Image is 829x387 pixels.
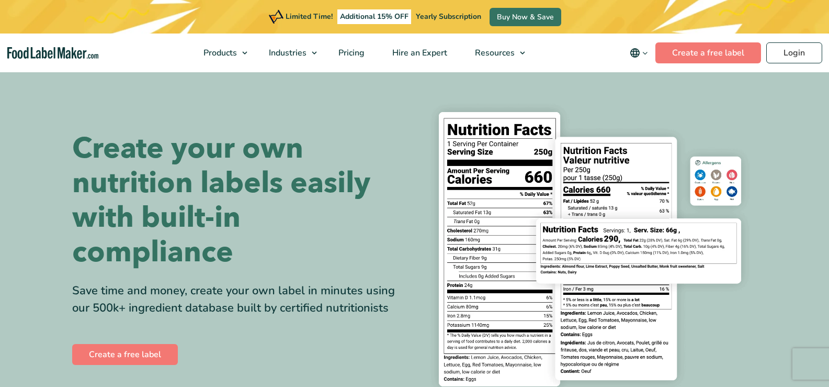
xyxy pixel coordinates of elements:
[190,34,253,72] a: Products
[490,8,561,26] a: Buy Now & Save
[337,9,411,24] span: Additional 15% OFF
[325,34,376,72] a: Pricing
[266,47,308,59] span: Industries
[472,47,516,59] span: Resources
[72,131,407,270] h1: Create your own nutrition labels easily with built-in compliance
[200,47,238,59] span: Products
[72,282,407,317] div: Save time and money, create your own label in minutes using our 500k+ ingredient database built b...
[461,34,530,72] a: Resources
[335,47,366,59] span: Pricing
[389,47,448,59] span: Hire an Expert
[255,34,322,72] a: Industries
[416,12,481,21] span: Yearly Subscription
[766,42,822,63] a: Login
[379,34,459,72] a: Hire an Expert
[655,42,761,63] a: Create a free label
[72,344,178,365] a: Create a free label
[286,12,333,21] span: Limited Time!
